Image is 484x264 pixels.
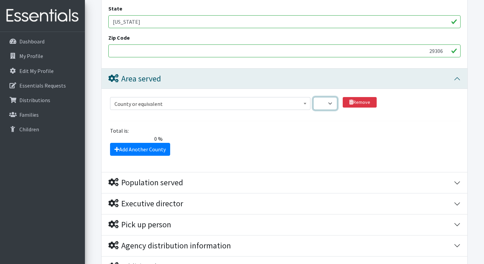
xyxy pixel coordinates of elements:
span: County or equivalent [114,99,306,109]
div: Executive director [108,199,183,209]
p: Children [19,126,39,133]
div: Area served [108,74,161,84]
a: Remove [343,97,377,108]
a: My Profile [3,49,82,63]
button: Pick up person [102,214,467,235]
button: Agency distribution information [102,235,467,256]
a: Essentials Requests [3,79,82,92]
p: Dashboard [19,38,44,45]
div: Total is: [106,127,463,135]
button: Population served [102,172,467,193]
a: Add Another County [110,143,170,156]
label: Zip Code [108,34,130,42]
button: Executive director [102,193,467,214]
div: Pick up person [108,220,171,230]
div: Agency distribution information [108,241,231,251]
p: Essentials Requests [19,82,66,89]
span: 0 % [106,135,165,143]
p: Distributions [19,97,50,103]
a: Children [3,122,82,136]
a: Edit My Profile [3,64,82,78]
img: HumanEssentials [3,4,82,27]
p: Edit My Profile [19,68,54,74]
a: Dashboard [3,35,82,48]
a: Distributions [3,93,82,107]
a: Families [3,108,82,121]
p: Families [19,111,39,118]
p: My Profile [19,53,43,59]
span: County or equivalent [110,97,310,110]
label: State [108,4,122,13]
button: Area served [102,69,467,89]
div: Population served [108,178,183,188]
